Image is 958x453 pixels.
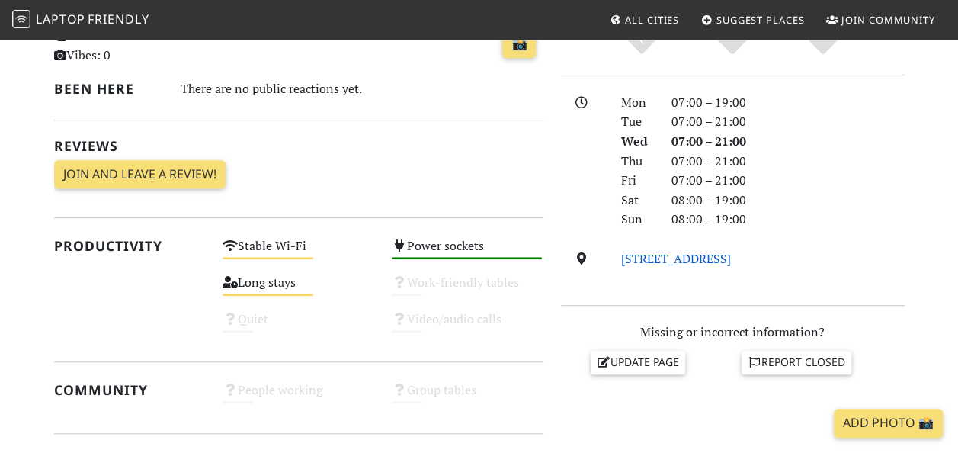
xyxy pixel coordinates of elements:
a: Report closed [742,351,851,374]
a: All Cities [604,6,685,34]
div: 07:00 – 21:00 [662,171,914,191]
div: Work-friendly tables [383,271,552,308]
a: Suggest Places [695,6,811,34]
h2: Been here [54,81,162,97]
div: Group tables [383,379,552,416]
div: 08:00 – 19:00 [662,210,914,230]
a: Update page [591,351,685,374]
div: Tue [612,112,662,132]
div: Wed [612,132,662,152]
a: 📸 [502,30,536,59]
div: Thu [612,152,662,172]
div: Video/audio calls [383,308,552,345]
div: Mon [612,93,662,113]
span: Suggest Places [716,13,805,27]
h2: Community [54,382,205,398]
div: There are no public reactions yet. [181,78,543,100]
div: 07:00 – 21:00 [662,112,914,132]
p: Missing or incorrect information? [561,323,905,342]
a: [STREET_ADDRESS] [621,250,731,267]
div: Stable Wi-Fi [213,235,383,271]
p: Visits: 1 Vibes: 0 [54,27,205,66]
div: Long stays [213,271,383,308]
div: Sat [612,191,662,210]
div: Quiet [213,308,383,345]
h2: Productivity [54,238,205,254]
div: 07:00 – 19:00 [662,93,914,113]
h2: Reviews [54,138,543,154]
div: 08:00 – 19:00 [662,191,914,210]
div: People working [213,379,383,416]
span: Friendly [88,11,149,27]
div: 07:00 – 21:00 [662,152,914,172]
a: Join and leave a review! [54,160,226,189]
img: LaptopFriendly [12,10,30,28]
span: All Cities [625,13,679,27]
div: Sun [612,210,662,230]
a: Join Community [820,6,941,34]
span: Laptop [36,11,85,27]
div: Power sockets [383,235,552,271]
span: Join Community [841,13,935,27]
div: 07:00 – 21:00 [662,132,914,152]
a: LaptopFriendly LaptopFriendly [12,7,149,34]
div: Fri [612,171,662,191]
